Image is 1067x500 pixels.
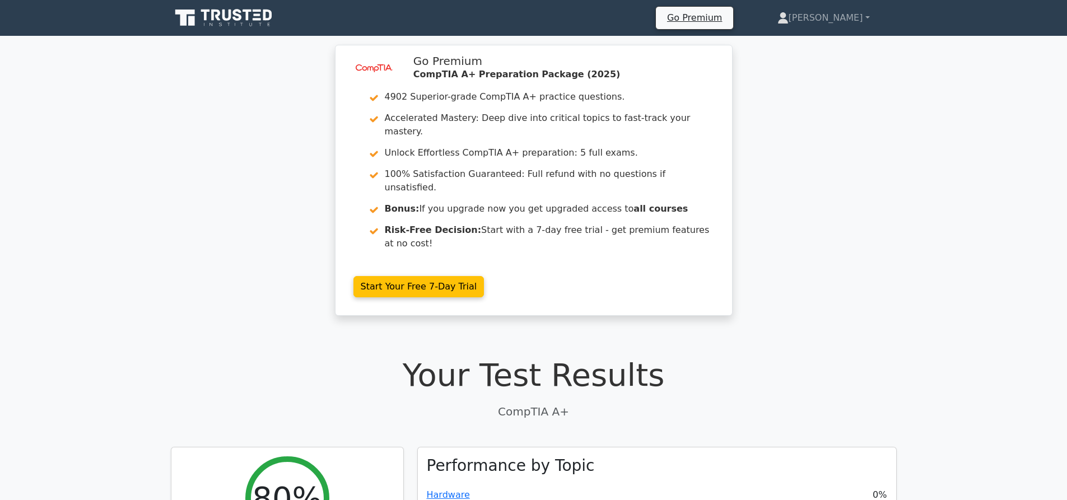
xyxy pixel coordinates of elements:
[353,276,484,297] a: Start Your Free 7-Day Trial
[427,489,470,500] a: Hardware
[427,456,595,475] h3: Performance by Topic
[660,10,729,25] a: Go Premium
[171,356,897,394] h1: Your Test Results
[171,403,897,420] p: CompTIA A+
[751,7,897,29] a: [PERSON_NAME]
